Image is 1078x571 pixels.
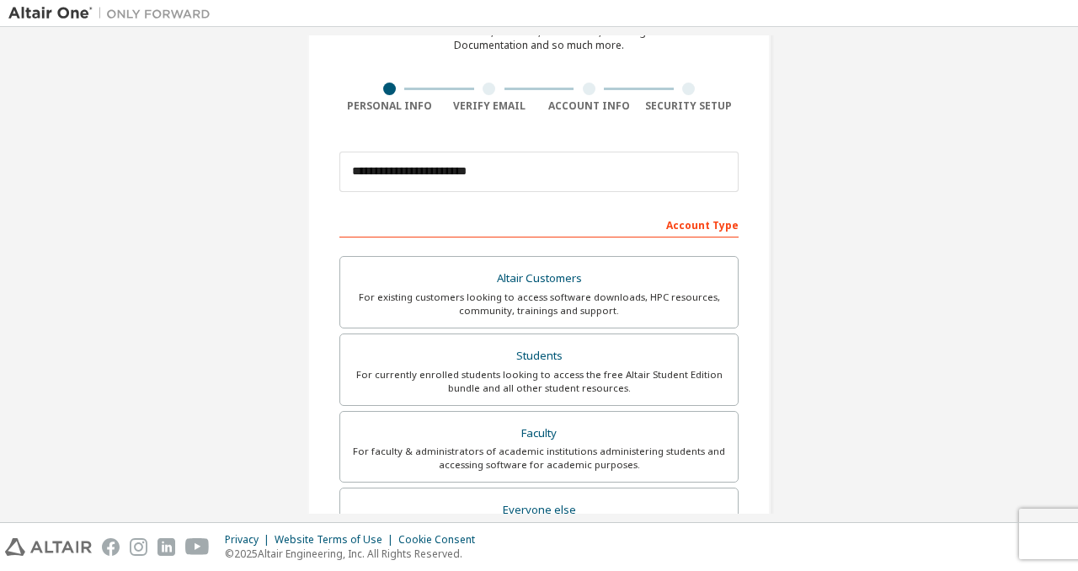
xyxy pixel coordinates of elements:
[275,533,398,547] div: Website Terms of Use
[350,499,728,522] div: Everyone else
[350,267,728,291] div: Altair Customers
[398,533,485,547] div: Cookie Consent
[225,533,275,547] div: Privacy
[350,445,728,472] div: For faculty & administrators of academic institutions administering students and accessing softwa...
[339,99,440,113] div: Personal Info
[422,25,656,52] div: For Free Trials, Licenses, Downloads, Learning & Documentation and so much more.
[350,422,728,446] div: Faculty
[8,5,219,22] img: Altair One
[639,99,739,113] div: Security Setup
[102,538,120,556] img: facebook.svg
[157,538,175,556] img: linkedin.svg
[130,538,147,556] img: instagram.svg
[350,368,728,395] div: For currently enrolled students looking to access the free Altair Student Edition bundle and all ...
[5,538,92,556] img: altair_logo.svg
[350,291,728,318] div: For existing customers looking to access software downloads, HPC resources, community, trainings ...
[539,99,639,113] div: Account Info
[185,538,210,556] img: youtube.svg
[225,547,485,561] p: © 2025 Altair Engineering, Inc. All Rights Reserved.
[440,99,540,113] div: Verify Email
[350,344,728,368] div: Students
[339,211,739,237] div: Account Type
